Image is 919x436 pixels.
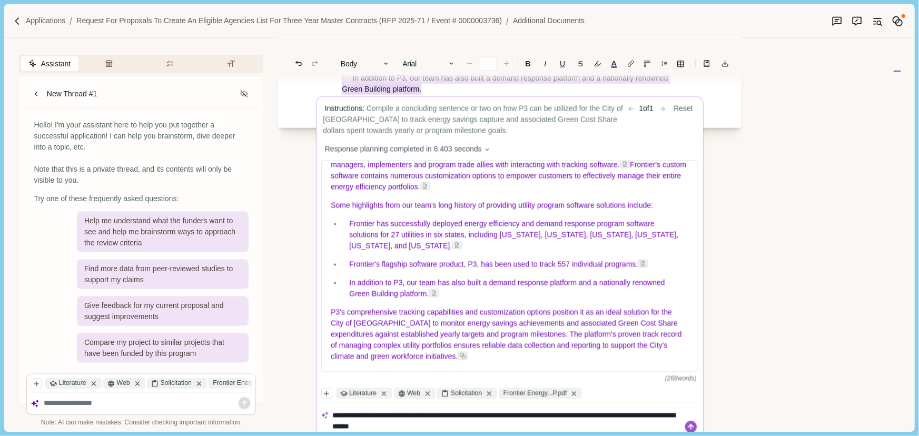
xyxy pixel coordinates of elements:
[394,388,436,399] div: Web
[560,60,565,67] u: U
[625,104,670,115] div: 1 of 1
[545,60,547,67] i: I
[47,88,97,100] div: New Thread #1
[34,120,249,186] div: Hello! I'm your assistant here to help you put together a successful application! I can help you ...
[499,56,514,71] button: Increase font size
[45,378,101,389] div: Literature
[499,388,582,399] div: Frontier Energy...P.pdf
[77,333,249,363] div: Compare my project to similar projects that have been funded by this program
[41,58,71,70] span: Assistant
[397,56,460,71] button: Arial
[323,105,624,135] span: Compile a concluding sentence or two on how P3 can be utilized for the City of [GEOGRAPHIC_DATA] ...
[718,56,733,71] button: Export to docx
[335,56,396,71] button: Body
[350,220,681,251] span: Frontier has successfully deployed energy efficiency and demand response program software solutio...
[325,144,482,155] span: Response planning completed in 8.403 seconds
[538,56,552,71] button: I
[26,15,66,26] a: Applications
[513,15,585,26] a: Additional Documents
[640,56,655,71] button: Adjust margins
[526,60,531,67] b: B
[336,388,392,399] div: Literature
[323,105,365,113] span: Instructions:
[670,104,697,115] button: Reset
[308,56,322,71] button: Redo
[555,56,571,71] button: U
[331,309,684,361] span: P3's comprehensive tracking capabilities and customization options position it as an ideal soluti...
[520,56,536,71] button: B
[699,56,714,71] button: Line height
[578,60,583,67] s: S
[76,15,502,26] a: Request for Proposals to Create an Eligible Agencies List for Three Year Master Contracts (RFP 20...
[331,161,689,192] span: Frontier's custom software contains numerous customization options to empower customers to effect...
[624,56,638,71] button: Line height
[350,279,667,299] span: In addition to P3, our team has also built a demand response platform and a nationally renowned G...
[77,296,249,326] div: Give feedback for my current proposal and suggest improvements
[657,56,671,71] button: Line height
[34,193,249,204] div: Try one of these frequently asked questions:
[103,378,145,389] div: Web
[26,419,256,428] div: Note: AI can make mistakes. Consider checking important information.
[209,378,292,389] div: Frontier Energy...P.pdf
[65,16,76,26] img: Forward slash icon
[331,202,654,210] span: Some highlights from our team's long history of providing utility program software solutions incl...
[673,56,688,71] button: Line height
[572,56,588,71] button: S
[325,144,491,155] button: Response planning completed in 8.403 seconds
[77,260,249,289] div: Find more data from peer-reviewed studies to support my claims
[77,212,249,252] div: Help me understand what the funders want to see and help me brainstorm ways to approach the revie...
[350,261,638,269] span: Frontier's flagship software product, P3, has been used to track 557 individual programs.
[665,374,699,384] div: ( 268 word s )
[13,16,22,26] img: Forward slash icon
[291,56,306,71] button: Undo
[502,16,513,26] img: Forward slash icon
[438,388,498,399] div: Solicitation
[147,378,207,389] div: Solicitation
[462,56,477,71] button: Decrease font size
